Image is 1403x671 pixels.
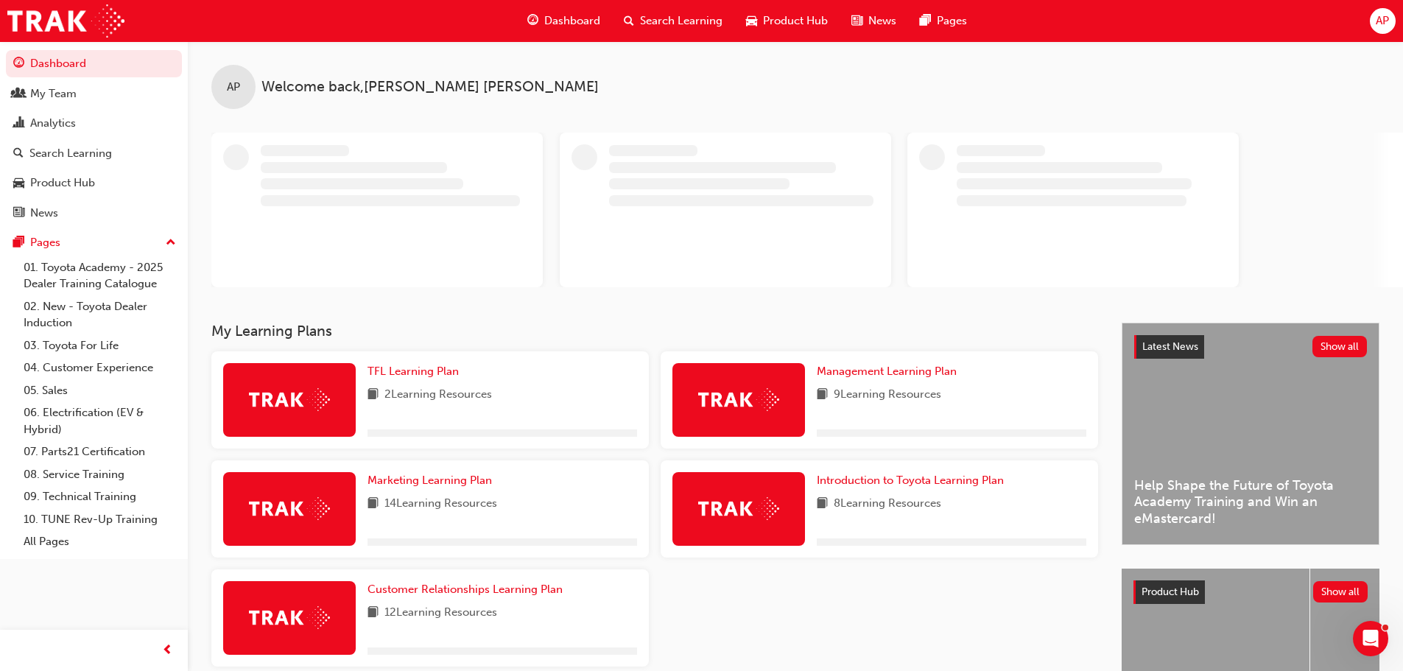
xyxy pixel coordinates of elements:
a: Introduction to Toyota Learning Plan [817,472,1010,489]
a: TFL Learning Plan [368,363,465,380]
div: Analytics [30,115,76,132]
a: 10. TUNE Rev-Up Training [18,508,182,531]
a: car-iconProduct Hub [734,6,840,36]
span: Introduction to Toyota Learning Plan [817,474,1004,487]
a: 02. New - Toyota Dealer Induction [18,295,182,334]
span: Product Hub [1142,586,1199,598]
a: news-iconNews [840,6,908,36]
a: 09. Technical Training [18,485,182,508]
img: Trak [249,497,330,520]
span: Help Shape the Future of Toyota Academy Training and Win an eMastercard! [1134,477,1367,527]
a: My Team [6,80,182,108]
span: Pages [937,13,967,29]
button: AP [1370,8,1396,34]
a: Dashboard [6,50,182,77]
span: book-icon [368,386,379,404]
a: Management Learning Plan [817,363,963,380]
span: car-icon [13,177,24,190]
span: AP [1376,13,1389,29]
a: Product HubShow all [1133,580,1368,604]
span: news-icon [13,207,24,220]
span: Search Learning [640,13,722,29]
a: Marketing Learning Plan [368,472,498,489]
a: Customer Relationships Learning Plan [368,581,569,598]
a: 08. Service Training [18,463,182,486]
span: pages-icon [13,236,24,250]
span: 2 Learning Resources [384,386,492,404]
a: 03. Toyota For Life [18,334,182,357]
h3: My Learning Plans [211,323,1098,340]
a: search-iconSearch Learning [612,6,734,36]
button: DashboardMy TeamAnalyticsSearch LearningProduct HubNews [6,47,182,229]
span: guage-icon [13,57,24,71]
span: search-icon [624,12,634,30]
a: All Pages [18,530,182,553]
a: guage-iconDashboard [516,6,612,36]
span: Dashboard [544,13,600,29]
div: Search Learning [29,145,112,162]
div: Product Hub [30,175,95,192]
button: Show all [1313,581,1368,603]
span: guage-icon [527,12,538,30]
button: Pages [6,229,182,256]
img: Trak [249,388,330,411]
span: book-icon [817,386,828,404]
a: Search Learning [6,140,182,167]
span: car-icon [746,12,757,30]
img: Trak [249,606,330,629]
img: Trak [7,4,124,38]
span: book-icon [368,604,379,622]
a: 04. Customer Experience [18,356,182,379]
a: News [6,200,182,227]
div: News [30,205,58,222]
span: Latest News [1142,340,1198,353]
span: book-icon [817,495,828,513]
span: Management Learning Plan [817,365,957,378]
div: Pages [30,234,60,251]
img: Trak [698,388,779,411]
span: pages-icon [920,12,931,30]
div: My Team [30,85,77,102]
a: 05. Sales [18,379,182,402]
a: 07. Parts21 Certification [18,440,182,463]
span: up-icon [166,233,176,253]
span: news-icon [851,12,862,30]
a: Analytics [6,110,182,137]
span: TFL Learning Plan [368,365,459,378]
span: AP [227,79,240,96]
span: News [868,13,896,29]
span: Customer Relationships Learning Plan [368,583,563,596]
span: 8 Learning Resources [834,495,941,513]
span: Product Hub [763,13,828,29]
span: book-icon [368,495,379,513]
a: 01. Toyota Academy - 2025 Dealer Training Catalogue [18,256,182,295]
iframe: Intercom live chat [1353,621,1388,656]
span: prev-icon [162,642,173,660]
span: search-icon [13,147,24,161]
span: 14 Learning Resources [384,495,497,513]
span: Marketing Learning Plan [368,474,492,487]
span: 9 Learning Resources [834,386,941,404]
a: pages-iconPages [908,6,979,36]
a: 06. Electrification (EV & Hybrid) [18,401,182,440]
span: 12 Learning Resources [384,604,497,622]
a: Latest NewsShow allHelp Shape the Future of Toyota Academy Training and Win an eMastercard! [1122,323,1379,545]
a: Latest NewsShow all [1134,335,1367,359]
img: Trak [698,497,779,520]
span: Welcome back , [PERSON_NAME] [PERSON_NAME] [261,79,599,96]
button: Show all [1312,336,1368,357]
span: chart-icon [13,117,24,130]
span: people-icon [13,88,24,101]
a: Product Hub [6,169,182,197]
